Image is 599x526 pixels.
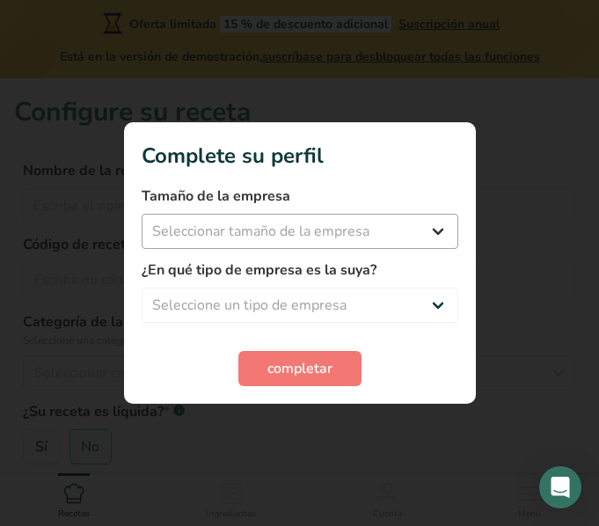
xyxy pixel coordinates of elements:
label: ¿En qué tipo de empresa es la suya? [142,259,458,281]
span: completar [267,358,332,379]
button: completar [238,351,362,386]
label: Tamaño de la empresa [142,186,458,207]
div: Open Intercom Messenger [539,466,581,508]
h1: Complete su perfil [142,140,458,172]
